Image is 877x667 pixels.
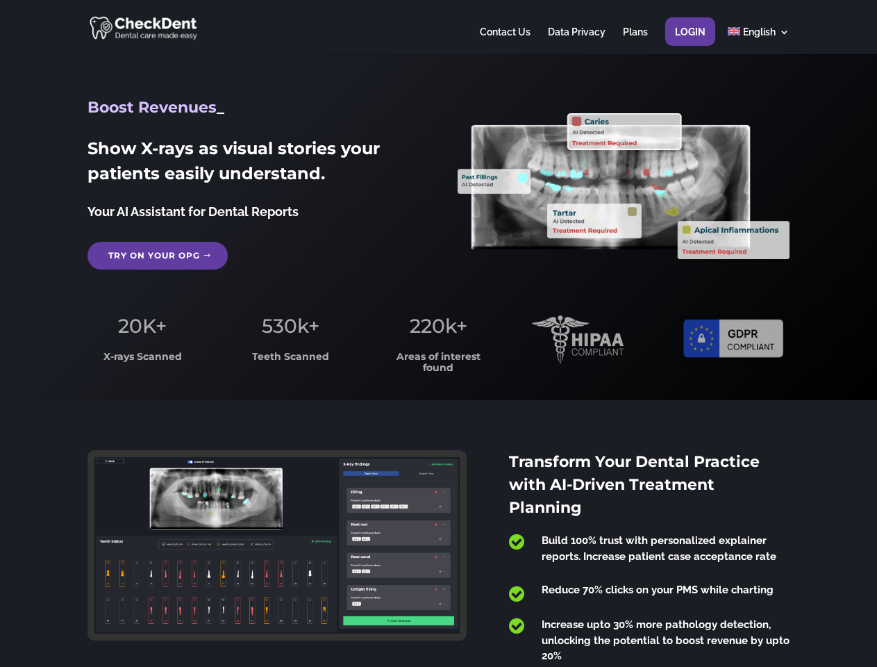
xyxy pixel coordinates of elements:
img: CheckDent AI [90,14,199,41]
span:  [509,533,524,551]
a: English [728,27,790,54]
span: Build 100% trust with personalized explainer reports. Increase patient case acceptance rate [542,534,776,563]
span: 20K+ [118,314,167,338]
a: Data Privacy [548,27,605,54]
h3: Areas of interest found [384,352,494,380]
span: Reduce 70% clicks on your PMS while charting [542,584,774,596]
img: X_Ray_annotated [458,113,789,259]
span: Transform Your Dental Practice with AI-Driven Treatment Planning [509,452,760,517]
a: Plans [623,27,648,54]
span:  [509,585,524,603]
span: English [743,26,776,38]
span: 220k+ [410,314,467,338]
span: _ [217,98,224,117]
a: Login [675,27,705,54]
span: Your AI Assistant for Dental Reports [87,204,299,219]
span: Increase upto 30% more pathology detection, unlocking the potential to boost revenue by upto 20% [542,618,790,662]
span: 530k+ [262,314,319,338]
h2: Show X-rays as visual stories your patients easily understand. [87,136,419,193]
a: Contact Us [480,27,531,54]
a: Try on your OPG [87,242,228,270]
span:  [509,617,524,635]
span: Boost Revenues [87,98,217,117]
